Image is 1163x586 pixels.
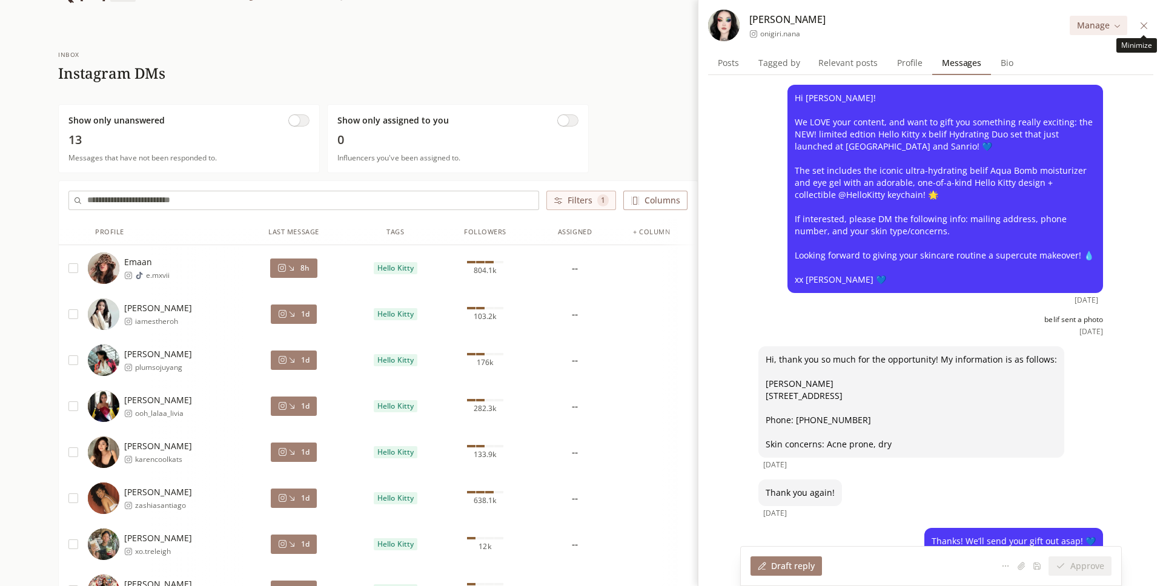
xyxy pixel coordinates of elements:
div: Assigned [558,227,592,237]
span: 282.3k [474,404,497,413]
div: -- [572,399,578,413]
button: Manage [1070,16,1127,35]
span: 8h [300,263,310,273]
div: Profile [95,227,124,237]
span: Hello Kitty [377,263,413,273]
button: 1d [271,305,317,324]
span: Hi, thank you so much for the opportunity! My information is as follows: [PERSON_NAME] [STREET_AD... [766,354,1057,450]
img: https://lookalike-images.influencerlist.ai/profiles/4dd73540-c942-493c-bf93-ec12362ac93b.jpg [88,390,119,422]
span: 804.1k [474,266,497,275]
span: Hello Kitty [377,309,413,319]
img: https://lookalike-images.influencerlist.ai/profiles/df17f0f0-62c3-47fe-9f66-08050c06ceba.jpg [88,482,119,514]
span: Show only assigned to you [337,114,449,127]
div: + column [633,227,670,237]
h1: Instagram DMs [58,64,165,82]
span: 176k [477,358,494,367]
img: https://lookalike-images.influencerlist.ai/profiles/fb2cb814-6be7-4fa0-bc45-3594de84c224.jpg [88,298,119,330]
span: 1 [597,194,609,206]
button: Approve [1049,556,1112,576]
span: ooh_lalaa_livia [135,409,192,418]
span: plumsojuyang [135,363,192,372]
span: Relevant posts [813,54,883,71]
button: 8h [270,258,317,278]
div: -- [572,537,578,551]
span: Thank you again! [766,487,835,499]
span: 1d [301,401,310,411]
span: Hello Kitty [377,355,413,365]
span: [PERSON_NAME] [124,348,192,360]
span: 13 [68,131,310,148]
span: [DATE] [1079,327,1103,337]
span: [DATE] [763,460,787,470]
span: [PERSON_NAME] [124,440,192,452]
span: Emaan [124,256,170,268]
span: e.mxvii [146,271,170,280]
img: https://lookalike-images.influencerlist.ai/profiles/4e71be8d-ed56-44d9-9277-d9b3ffcc8118.jpg [708,10,740,41]
img: https://lookalike-images.influencerlist.ai/profiles/cead9ba7-0435-4afd-bf46-7c19bd576a5b.jpg [88,344,119,376]
div: -- [572,491,578,505]
div: Inbox [58,50,165,59]
span: Hello Kitty [377,493,413,503]
button: 1d [271,489,317,508]
span: 1d [301,447,310,457]
button: 1d [271,351,317,370]
div: Followers [464,227,506,237]
span: Messages [937,54,986,71]
span: Thanks! We’ll send your gift out asap! 💙 xx [PERSON_NAME] 💙 [932,535,1096,571]
span: [PERSON_NAME] [124,302,192,314]
span: 1d [301,355,310,365]
img: https://lookalike-images.influencerlist.ai/profiles/7209c205-f207-48d4-ac2a-abae151e8449.jpg [88,252,119,284]
img: https://lookalike-images.influencerlist.ai/profiles/ee52f2ca-b858-47c6-a4cd-6d085f2edbbe.jpg [88,436,119,468]
span: [DATE] [1075,295,1098,305]
span: iamestheroh [135,317,192,326]
span: belif sent a photo [1044,315,1103,324]
span: [PERSON_NAME] [124,394,192,406]
span: Show only unanswered [68,114,165,127]
span: 1d [301,309,310,319]
button: 1d [271,397,317,416]
button: 1d [271,535,317,554]
span: 1d [301,493,310,503]
span: 103.2k [474,312,497,321]
span: onigiri.nana [760,29,800,39]
span: xo.treleigh [135,547,192,556]
div: Last Message [268,227,319,237]
div: Draft reply [758,560,815,572]
div: -- [572,261,578,275]
span: zashiasantiago [135,501,192,510]
span: Messages that have not been responded to. [68,153,310,163]
span: Hello Kitty [377,447,413,457]
span: [PERSON_NAME] [124,486,192,498]
span: Tagged by [754,54,805,71]
span: Hello Kitty [377,401,413,411]
span: [PERSON_NAME] [749,12,826,27]
span: Posts [713,54,744,71]
span: karencoolkats [135,455,192,464]
p: Minimize [1121,41,1152,50]
span: 12k [479,542,491,551]
span: Bio [996,54,1018,71]
span: [DATE] [763,509,787,518]
button: Columns [623,191,688,210]
a: onigiri.nana [749,29,800,39]
button: Filters 1 [546,191,616,210]
span: Profile [892,54,927,71]
div: -- [572,307,578,321]
div: Tags [386,227,404,237]
span: 1d [301,539,310,549]
span: [PERSON_NAME] [124,532,192,544]
div: -- [572,445,578,459]
button: 1d [271,443,317,462]
span: Hi [PERSON_NAME]! We LOVE your content, and want to gift you something really exciting: the NEW! ... [795,92,1096,286]
button: Draft reply [750,556,822,576]
span: 0 [337,131,578,148]
span: 133.9k [474,450,497,459]
span: 638.1k [474,496,497,505]
span: Influencers you've been assigned to. [337,153,578,163]
span: Hello Kitty [377,539,413,549]
div: -- [572,353,578,367]
img: https://lookalike-images.influencerlist.ai/profiles/9f25d41a-11b4-463a-9235-af97ff60bb06.jpg [88,528,119,560]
